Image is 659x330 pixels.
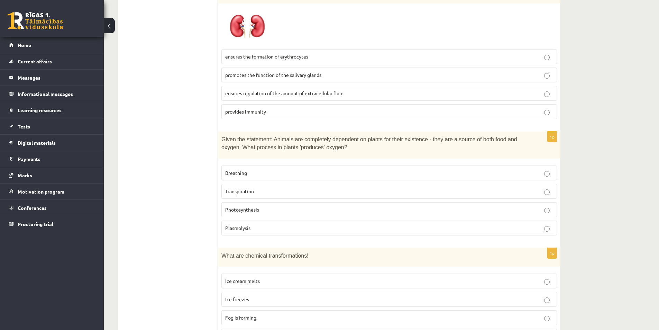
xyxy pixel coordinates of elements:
[550,134,555,140] font: 1p
[225,206,259,213] font: Photosynthesis
[225,314,257,321] font: Fog is forming.
[225,278,260,284] font: Ice cream melts
[9,118,95,134] a: Tests
[225,188,254,194] font: Transpiration
[9,184,95,199] a: Motivation program
[221,136,517,150] font: Given the statement: Animals are completely dependent on plants for their existence - they are a ...
[18,140,56,146] font: Digital materials
[544,279,550,285] input: Ice cream melts
[550,250,555,256] font: 1p
[9,37,95,53] a: Home
[544,73,550,79] input: promotes the function of the salivary glands
[18,205,47,211] font: Conferences
[544,226,550,232] input: Plasmolysis
[18,58,52,64] font: Current affairs
[9,53,95,69] a: Current affairs
[18,221,53,227] font: Proctoring trial
[18,42,31,48] font: Home
[544,189,550,195] input: Transpiration
[9,216,95,232] a: Proctoring trial
[9,167,95,183] a: Marks
[544,110,550,115] input: provides immunity
[225,225,250,231] font: Plasmolysis
[225,296,249,302] font: Ice freezes
[18,188,64,195] font: Motivation program
[9,86,95,102] a: Informational messages
[18,172,32,178] font: Marks
[225,53,308,60] font: ensures the formation of erythrocytes
[221,253,309,259] font: What are chemical transformations!
[225,72,321,78] font: promotes the function of the salivary glands
[225,108,266,115] font: provides immunity
[225,170,247,176] font: Breathing
[18,107,62,113] font: Learning resources
[18,123,30,130] font: Tests
[18,91,73,97] font: Informational messages
[544,55,550,60] input: ensures the formation of erythrocytes
[221,7,273,46] img: 1.jpg
[9,102,95,118] a: Learning resources
[544,91,550,97] input: ensures regulation of the amount of extracellular fluid
[8,12,63,29] a: Riga 1st Distance Learning Secondary School
[9,200,95,216] a: Conferences
[544,171,550,177] input: Breathing
[9,151,95,167] a: Payments
[544,297,550,303] input: Ice freezes
[544,208,550,213] input: Photosynthesis
[18,156,40,162] font: Payments
[544,316,550,321] input: Fog is forming.
[225,90,344,96] font: ensures regulation of the amount of extracellular fluid
[9,135,95,151] a: Digital materials
[18,74,40,81] font: Messages
[9,70,95,86] a: Messages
